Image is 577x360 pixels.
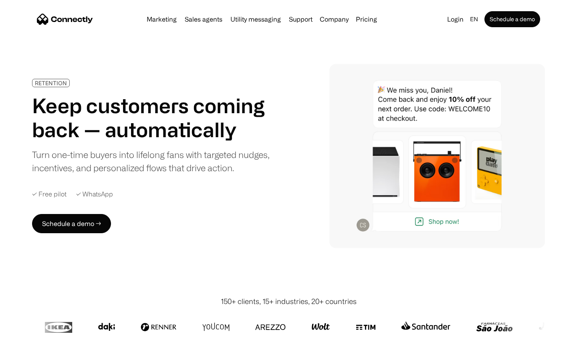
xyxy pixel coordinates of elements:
[32,148,276,174] div: Turn one-time buyers into lifelong fans with targeted nudges, incentives, and personalized flows ...
[470,14,478,25] div: en
[320,14,349,25] div: Company
[76,190,113,198] div: ✓ WhatsApp
[221,296,357,307] div: 150+ clients, 15+ industries, 20+ countries
[32,214,111,233] a: Schedule a demo →
[143,16,180,22] a: Marketing
[484,11,540,27] a: Schedule a demo
[286,16,316,22] a: Support
[32,94,276,142] h1: Keep customers coming back — automatically
[16,346,48,357] ul: Language list
[227,16,284,22] a: Utility messaging
[35,80,67,86] div: RETENTION
[444,14,467,25] a: Login
[32,190,67,198] div: ✓ Free pilot
[8,345,48,357] aside: Language selected: English
[353,16,380,22] a: Pricing
[182,16,226,22] a: Sales agents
